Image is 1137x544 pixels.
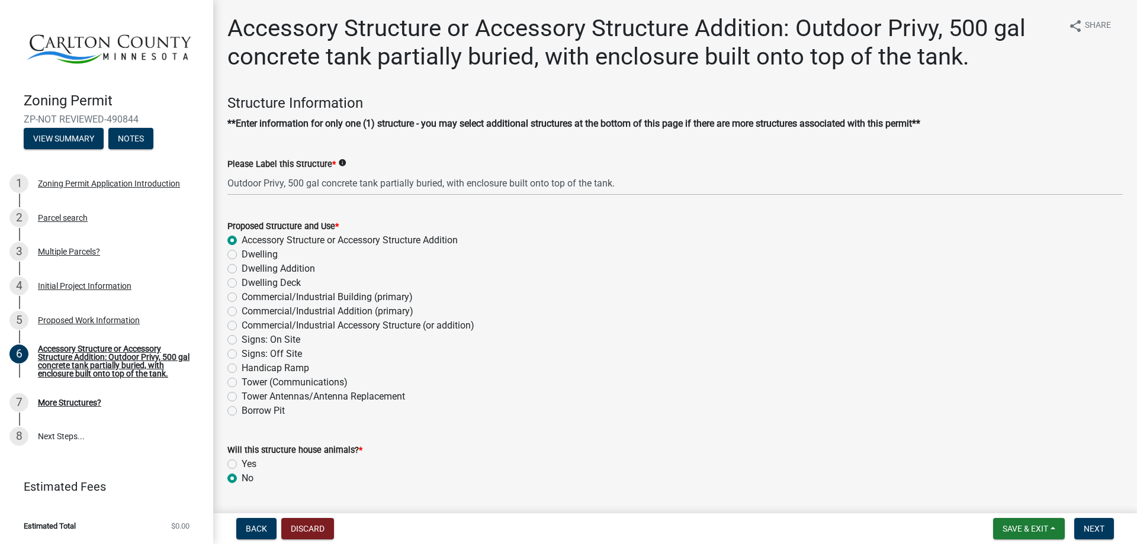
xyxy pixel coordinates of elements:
div: 8 [9,427,28,446]
button: Next [1074,518,1114,539]
label: Signs: On Site [242,333,300,347]
div: Parcel search [38,214,88,222]
strong: **Enter information for only one (1) structure - you may select additional structures at the bott... [227,118,920,129]
span: ZP-NOT REVIEWED-490844 [24,114,189,125]
button: Back [236,518,277,539]
button: shareShare [1059,14,1120,37]
div: 2 [9,208,28,227]
span: Estimated Total [24,522,76,530]
label: Accessory Structure or Accessory Structure Addition [242,233,458,247]
label: Dwelling [242,247,278,262]
button: Notes [108,128,153,149]
label: Tower (Communications) [242,375,348,390]
i: info [338,159,346,167]
label: No [242,471,253,485]
label: Dwelling Deck [242,276,301,290]
img: Carlton County, Minnesota [24,12,194,80]
span: Back [246,524,267,533]
span: Next [1084,524,1104,533]
button: Save & Exit [993,518,1065,539]
label: Proposed Structure and Use [227,223,339,231]
div: 3 [9,242,28,261]
div: Accessory Structure or Accessory Structure Addition: Outdoor Privy, 500 gal concrete tank partial... [38,345,194,378]
wm-modal-confirm: Summary [24,135,104,144]
label: Yes [242,457,256,471]
div: 6 [9,345,28,363]
label: Commercial/Industrial Accessory Structure (or addition) [242,318,474,333]
div: Initial Project Information [38,282,131,290]
label: Tower Antennas/Antenna Replacement [242,390,405,404]
span: Share [1085,19,1111,33]
h4: Structure Information [227,95,1123,112]
label: Borrow Pit [242,404,285,418]
label: Please Label this Structure [227,160,336,169]
div: 1 [9,174,28,193]
i: share [1068,19,1083,33]
label: Commercial/Industrial Building (primary) [242,290,413,304]
span: $0.00 [171,522,189,530]
h4: Zoning Permit [24,92,204,110]
label: Dwelling Addition [242,262,315,276]
label: Will this structure house animals? [227,446,362,455]
button: View Summary [24,128,104,149]
div: 7 [9,393,28,412]
div: Multiple Parcels? [38,247,100,256]
wm-modal-confirm: Notes [108,135,153,144]
label: Handicap Ramp [242,361,309,375]
span: Save & Exit [1003,524,1048,533]
label: Commercial/Industrial Addition (primary) [242,304,413,318]
div: Proposed Work Information [38,316,140,324]
h1: Accessory Structure or Accessory Structure Addition: Outdoor Privy, 500 gal concrete tank partial... [227,14,1059,71]
label: Signs: Off Site [242,347,302,361]
div: More Structures? [38,398,101,407]
div: 4 [9,276,28,295]
a: Estimated Fees [9,475,194,498]
div: 5 [9,311,28,330]
div: Zoning Permit Application Introduction [38,179,180,188]
button: Discard [281,518,334,539]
